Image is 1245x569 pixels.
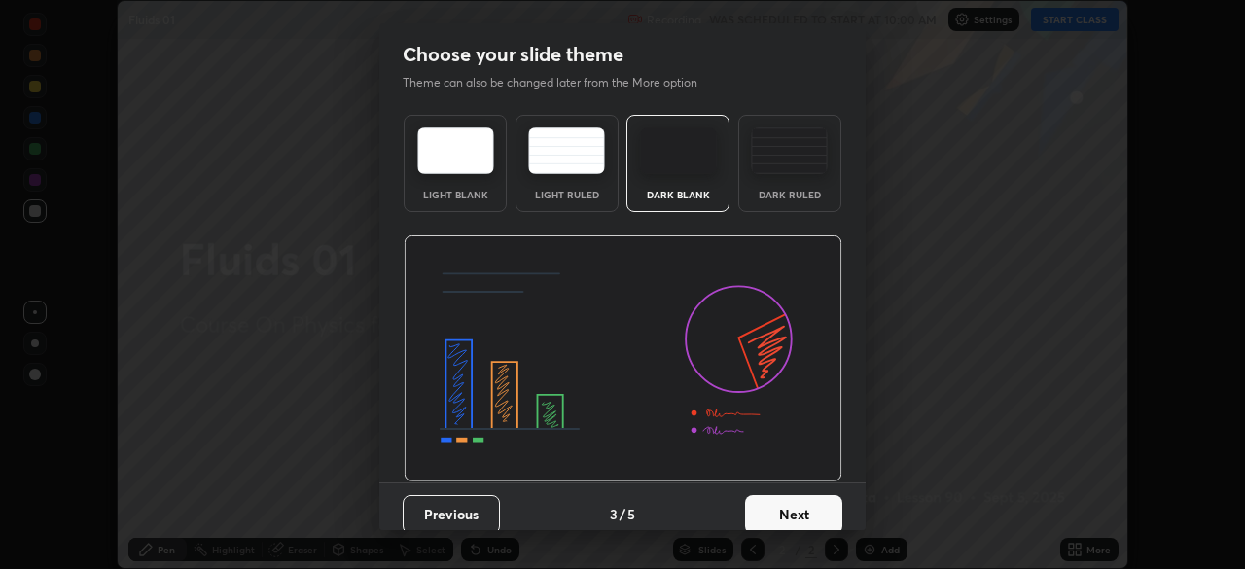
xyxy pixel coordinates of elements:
h4: 3 [610,504,618,524]
div: Dark Blank [639,190,717,199]
button: Next [745,495,842,534]
p: Theme can also be changed later from the More option [403,74,718,91]
h4: 5 [627,504,635,524]
img: darkRuledTheme.de295e13.svg [751,127,828,174]
div: Light Ruled [528,190,606,199]
div: Dark Ruled [751,190,829,199]
img: lightTheme.e5ed3b09.svg [417,127,494,174]
img: darkTheme.f0cc69e5.svg [640,127,717,174]
h2: Choose your slide theme [403,42,623,67]
h4: / [620,504,625,524]
button: Previous [403,495,500,534]
img: lightRuledTheme.5fabf969.svg [528,127,605,174]
div: Light Blank [416,190,494,199]
img: darkThemeBanner.d06ce4a2.svg [404,235,842,482]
